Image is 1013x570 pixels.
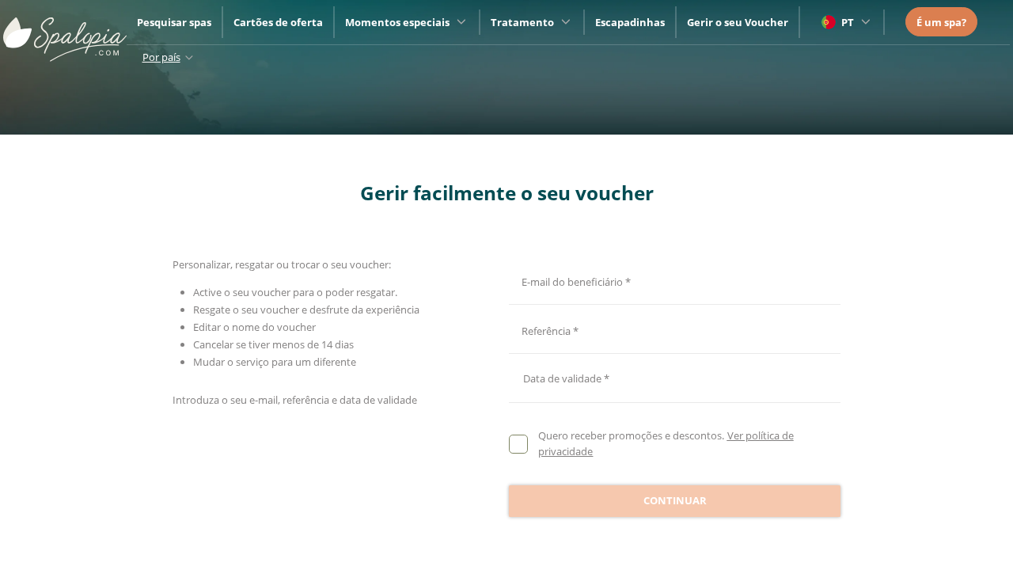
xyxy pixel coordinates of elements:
[193,302,419,317] span: Resgate o seu voucher e desfrute da experiência
[173,393,417,407] span: Introduza o seu e-mail, referência e data de validade
[643,493,707,509] span: Continuar
[538,428,793,458] a: Ver política de privacidade
[233,15,323,29] a: Cartões de oferta
[193,285,397,299] span: Active o seu voucher para o poder resgatar.
[173,257,391,272] span: Personalizar, resgatar ou trocar o seu voucher:
[193,320,316,334] span: Editar o nome do voucher
[595,15,665,29] a: Escapadinhas
[142,50,180,64] span: Por país
[3,2,127,62] img: ImgLogoSpalopia.BvClDcEz.svg
[687,15,788,29] a: Gerir o seu Voucher
[137,15,211,29] a: Pesquisar spas
[916,15,966,29] span: É um spa?
[538,428,724,443] span: Quero receber promoções e descontos.
[916,13,966,31] a: É um spa?
[360,180,654,206] span: Gerir facilmente o seu voucher
[193,355,356,369] span: Mudar o serviço para um diferente
[509,485,840,517] button: Continuar
[193,337,354,351] span: Cancelar se tiver menos de 14 dias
